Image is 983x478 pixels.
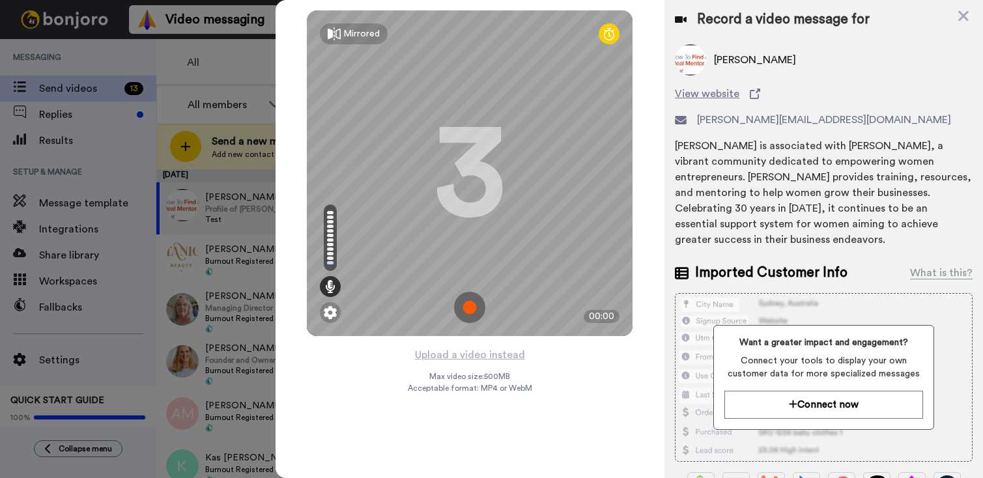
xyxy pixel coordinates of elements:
div: 00:00 [584,310,620,323]
div: 3 [434,124,506,222]
div: [PERSON_NAME] is associated with [PERSON_NAME], a vibrant community dedicated to empowering women... [675,138,973,247]
img: ic_record_start.svg [454,292,485,323]
span: Acceptable format: MP4 or WebM [408,383,532,393]
span: [PERSON_NAME][EMAIL_ADDRESS][DOMAIN_NAME] [697,112,951,128]
span: Max video size: 500 MB [429,371,510,382]
span: Connect your tools to display your own customer data for more specialized messages [724,354,922,380]
span: View website [675,86,739,102]
div: What is this? [910,265,973,281]
span: Imported Customer Info [695,263,848,283]
button: Connect now [724,391,922,419]
button: Upload a video instead [411,346,529,363]
a: View website [675,86,973,102]
span: Want a greater impact and engagement? [724,336,922,349]
img: ic_gear.svg [324,306,337,319]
